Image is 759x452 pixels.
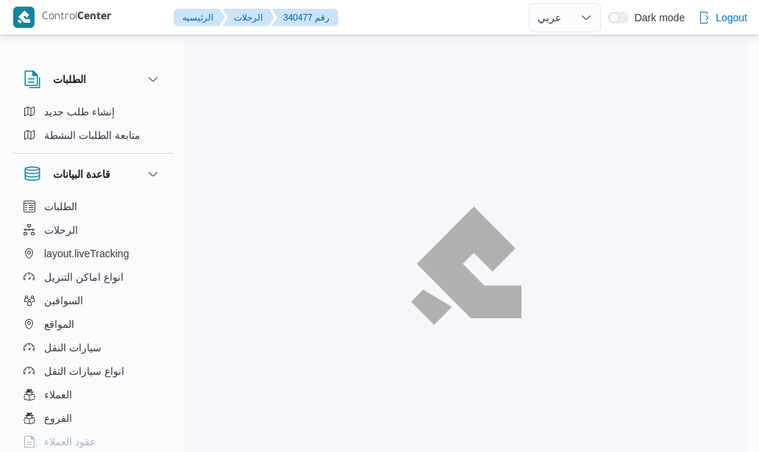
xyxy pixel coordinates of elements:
[716,9,747,26] span: Logout
[18,336,168,359] button: سيارات النقل
[53,165,110,183] h3: قاعدة البيانات
[44,103,115,121] span: إنشاء طلب جديد
[18,312,168,336] button: المواقع
[18,359,168,383] button: انواع سيارات النقل
[44,126,140,144] span: متابعة الطلبات النشطة
[44,315,74,333] span: المواقع
[629,12,685,24] span: Dark mode
[18,289,168,312] button: السواقين
[12,100,174,153] div: الطلبات
[44,198,77,215] span: الطلبات
[77,12,112,24] b: Center
[18,100,168,123] button: إنشاء طلب جديد
[44,386,72,403] span: العملاء
[18,242,168,265] button: layout.liveTracking
[419,215,513,315] img: ILLA Logo
[44,221,78,239] span: الرحلات
[44,362,124,380] span: انواع سيارات النقل
[692,3,753,32] button: Logout
[44,268,124,286] span: انواع اماكن التنزيل
[18,218,168,242] button: الرحلات
[174,9,225,26] button: الرئيسيه
[18,406,168,430] button: الفروع
[44,339,101,356] span: سيارات النقل
[44,292,83,309] span: السواقين
[53,71,86,88] h3: الطلبات
[271,9,338,26] button: 340477 رقم
[44,245,129,262] span: layout.liveTracking
[18,123,168,147] button: متابعة الطلبات النشطة
[44,409,72,427] span: الفروع
[24,165,162,183] button: قاعدة البيانات
[13,7,35,28] img: X8yXhbKr1z7QwAAAABJRU5ErkJggg==
[18,383,168,406] button: العملاء
[18,195,168,218] button: الطلبات
[18,265,168,289] button: انواع اماكن التنزيل
[44,433,96,451] span: عقود العملاء
[222,9,274,26] button: الرحلات
[24,71,162,88] button: الطلبات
